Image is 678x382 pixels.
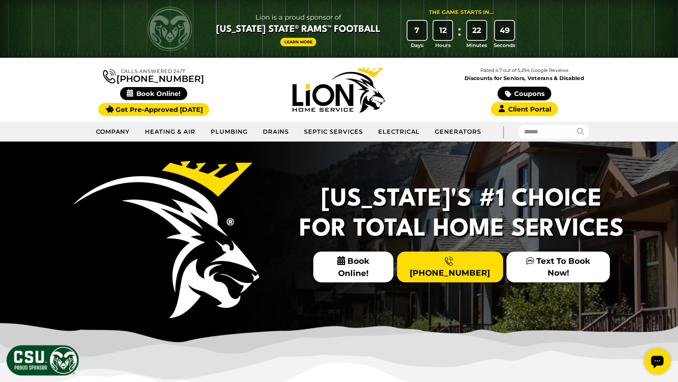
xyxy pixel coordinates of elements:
[411,41,423,49] span: Days
[407,21,427,40] div: 7
[98,103,209,116] a: Get Pre-Approved [DATE]
[120,87,187,100] span: Book Online!
[292,67,385,113] img: Lion Home Service
[506,252,609,282] a: Text To Book Now!
[6,344,80,376] img: CSU Sponsor Badge
[435,41,451,49] span: Hours
[427,123,489,141] a: Generators
[103,67,204,83] a: [PHONE_NUMBER]
[280,38,317,46] a: Learn More
[489,122,518,142] div: |
[495,21,514,40] div: 49
[313,252,394,282] span: Book Online!
[148,7,192,51] img: CSU Rams logo
[138,123,203,141] a: Heating & Air
[456,21,463,49] div: :
[494,41,515,49] span: Seconds
[433,21,453,40] div: 12
[431,66,617,74] p: Rated 4.7 out of 5,294 Google Reviews
[255,123,297,141] a: Drains
[397,252,503,282] a: [PHONE_NUMBER]
[429,9,494,17] div: The Game Starts in...
[467,21,486,40] div: 22
[216,23,380,36] span: [US_STATE] State® Rams™ Football
[433,76,616,81] span: Discounts for Seniors, Veterans & Disabled
[466,41,487,49] span: Minutes
[89,123,138,141] a: Company
[297,123,370,141] a: Septic Services
[295,185,628,244] h2: [US_STATE]'s #1 Choice For Total Home Services
[3,3,30,30] div: Open chat widget
[371,123,428,141] a: Electrical
[203,123,255,141] a: Plumbing
[491,102,558,116] a: Client Portal
[216,11,380,23] span: Lion is a proud sponsor of
[497,87,551,100] a: Coupons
